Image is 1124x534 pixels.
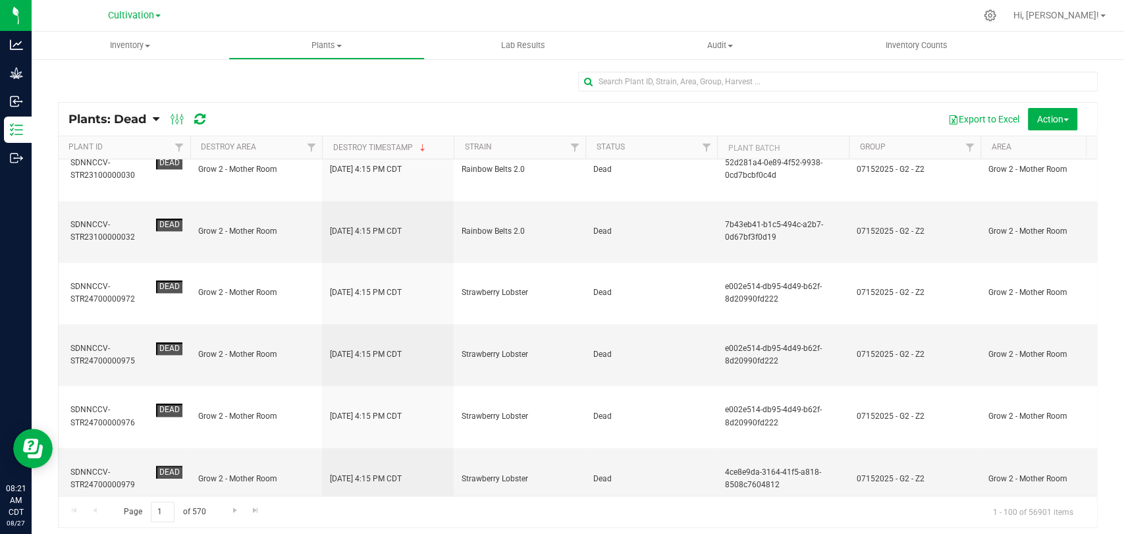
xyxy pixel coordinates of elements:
a: Inventory [32,32,228,59]
span: Grow 2 - Mother Room [988,348,1104,361]
a: Audit [622,32,818,59]
a: Lab Results [425,32,622,59]
span: Rainbow Belts 2.0 [462,163,577,176]
input: Search Plant ID, Strain, Area, Group, Harvest ... [578,72,1098,92]
span: Grow 2 - Mother Room [198,348,314,361]
iframe: Resource center [13,429,53,468]
div: Dead [156,219,182,231]
a: Status [596,142,624,151]
a: Filter [169,136,190,159]
span: 07152025 - G2 - Z2 [857,163,973,176]
a: Inventory Counts [818,32,1015,59]
a: Go to the next page [225,502,244,520]
span: Dead [593,348,709,361]
span: 1 - 100 of 56901 items [982,502,1084,521]
span: Plants: Dead [68,112,146,126]
th: Plant Batch [717,136,849,159]
a: Filter [300,136,322,159]
div: Manage settings [982,9,998,22]
span: Page of 570 [113,502,217,522]
a: Destroy Timestamp [333,143,427,152]
span: 7b43eb41-b1c5-494c-a2b7-0d67bf3f0d19 [725,219,841,244]
a: Plant ID [68,142,103,151]
span: Action [1037,114,1069,124]
span: Grow 2 - Mother Room [198,472,314,485]
div: Dead [156,342,182,355]
span: 07152025 - G2 - Z2 [857,410,973,423]
inline-svg: Grow [10,67,23,80]
span: [DATE] 4:15 PM CDT [330,472,402,485]
span: Grow 2 - Mother Room [988,410,1104,423]
span: Inventory [32,40,228,51]
a: Area [991,142,1011,151]
div: Dead [156,157,182,169]
span: 07152025 - G2 - Z2 [857,348,973,361]
span: Dead [593,225,709,238]
span: [DATE] 4:15 PM CDT [330,286,402,299]
span: Grow 2 - Mother Room [198,163,314,176]
span: Grow 2 - Mother Room [988,225,1104,238]
span: Lab Results [483,40,563,51]
a: Filter [959,136,980,159]
div: Dead [156,280,182,293]
span: Audit [622,40,818,51]
a: Plants [228,32,425,59]
span: 07152025 - G2 - Z2 [857,286,973,299]
a: Go to the last page [246,502,265,520]
div: Dead [156,466,182,478]
div: SDNNCCV-STR23100000030 [70,157,151,182]
span: Grow 2 - Mother Room [198,410,314,423]
div: SDNNCCV-STR24700000976 [70,404,151,429]
div: SDNNCCV-STR24700000975 [70,342,151,367]
inline-svg: Inbound [10,95,23,108]
span: Inventory Counts [868,40,965,51]
span: Strawberry Lobster [462,410,577,423]
inline-svg: Outbound [10,151,23,165]
inline-svg: Inventory [10,123,23,136]
span: e002e514-db95-4d49-b62f-8d20990fd222 [725,280,841,306]
a: Plants: Dead [68,112,153,126]
span: 07152025 - G2 - Z2 [857,225,973,238]
a: Filter [695,136,717,159]
span: Grow 2 - Mother Room [198,225,314,238]
a: Strain [464,142,491,151]
button: Export to Excel [940,108,1028,130]
a: Group [859,142,885,151]
div: SDNNCCV-STR23100000032 [70,219,151,244]
span: [DATE] 4:15 PM CDT [330,410,402,423]
span: Hi, [PERSON_NAME]! [1013,10,1099,20]
span: Strawberry Lobster [462,348,577,361]
span: Dead [593,472,709,485]
span: [DATE] 4:15 PM CDT [330,225,402,238]
a: Filter [564,136,585,159]
span: [DATE] 4:15 PM CDT [330,348,402,361]
span: Dead [593,163,709,176]
span: Cultivation [108,10,154,21]
span: 07152025 - G2 - Z2 [857,472,973,485]
div: SDNNCCV-STR24700000979 [70,466,151,491]
input: 1 [151,502,174,522]
span: 4ce8e9da-3164-41f5-a818-8508c7604812 [725,466,841,491]
span: Dead [593,410,709,423]
span: 52d281a4-0e89-4f52-9938-0cd7bcbf0c4d [725,157,841,182]
span: Rainbow Belts 2.0 [462,225,577,238]
span: Grow 2 - Mother Room [988,472,1104,485]
span: Strawberry Lobster [462,472,577,485]
div: SDNNCCV-STR24700000972 [70,280,151,306]
span: Dead [593,286,709,299]
span: e002e514-db95-4d49-b62f-8d20990fd222 [725,404,841,429]
div: Dead [156,404,182,416]
span: e002e514-db95-4d49-b62f-8d20990fd222 [725,342,841,367]
inline-svg: Analytics [10,38,23,51]
span: Strawberry Lobster [462,286,577,299]
p: 08:21 AM CDT [6,483,26,518]
p: 08/27 [6,518,26,528]
span: Grow 2 - Mother Room [988,286,1104,299]
span: Plants [229,40,425,51]
span: [DATE] 4:15 PM CDT [330,163,402,176]
span: Grow 2 - Mother Room [988,163,1104,176]
a: Destroy Area [201,142,256,151]
button: Action [1028,108,1077,130]
span: Grow 2 - Mother Room [198,286,314,299]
